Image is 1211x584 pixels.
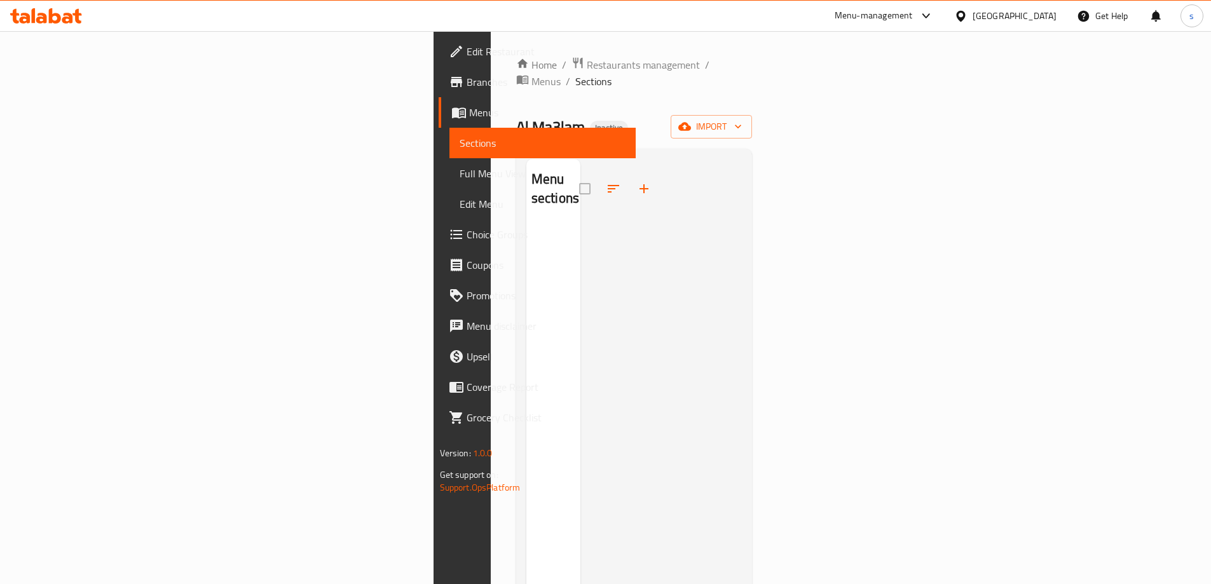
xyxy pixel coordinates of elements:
[705,57,709,72] li: /
[460,135,626,151] span: Sections
[587,57,700,72] span: Restaurants management
[439,36,636,67] a: Edit Restaurant
[439,311,636,341] a: Menu disclaimer
[473,445,493,461] span: 1.0.0
[449,189,636,219] a: Edit Menu
[469,105,626,120] span: Menus
[467,349,626,364] span: Upsell
[835,8,913,24] div: Menu-management
[460,166,626,181] span: Full Menu View
[440,466,498,483] span: Get support on:
[439,97,636,128] a: Menus
[439,219,636,250] a: Choice Groups
[467,318,626,334] span: Menu disclaimer
[439,280,636,311] a: Promotions
[671,115,752,139] button: import
[1189,9,1194,23] span: s
[439,402,636,433] a: Grocery Checklist
[449,158,636,189] a: Full Menu View
[440,445,471,461] span: Version:
[571,57,700,73] a: Restaurants management
[439,372,636,402] a: Coverage Report
[460,196,626,212] span: Edit Menu
[467,257,626,273] span: Coupons
[467,410,626,425] span: Grocery Checklist
[467,227,626,242] span: Choice Groups
[973,9,1057,23] div: [GEOGRAPHIC_DATA]
[467,44,626,59] span: Edit Restaurant
[526,219,580,229] nav: Menu sections
[449,128,636,158] a: Sections
[440,479,521,496] a: Support.OpsPlatform
[467,74,626,90] span: Branches
[467,288,626,303] span: Promotions
[439,67,636,97] a: Branches
[439,250,636,280] a: Coupons
[629,173,659,204] button: Add section
[681,119,742,135] span: import
[467,379,626,395] span: Coverage Report
[439,341,636,372] a: Upsell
